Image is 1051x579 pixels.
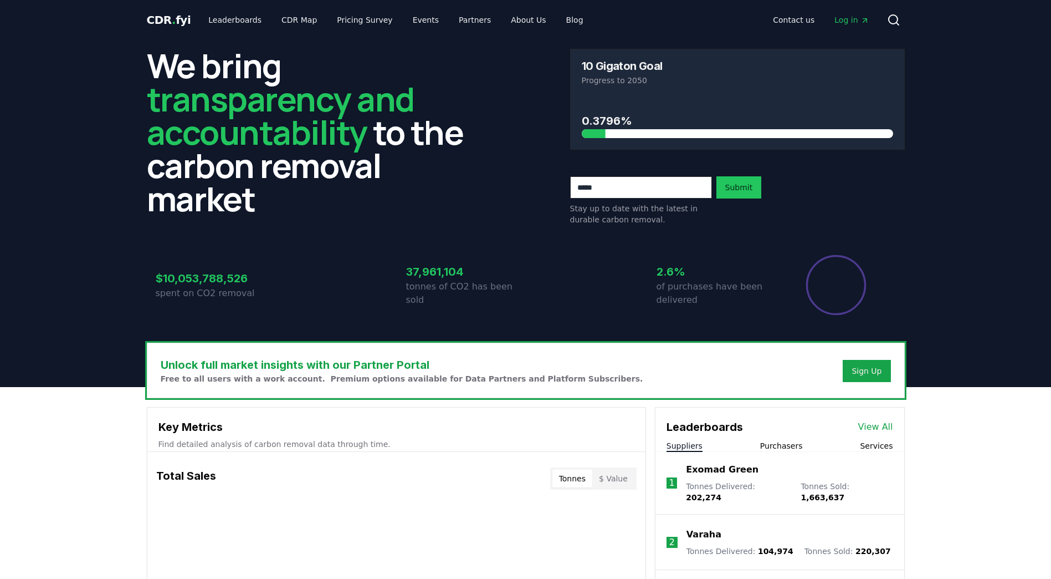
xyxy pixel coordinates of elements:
nav: Main [764,10,878,30]
span: 104,974 [758,547,793,556]
p: Free to all users with a work account. Premium options available for Data Partners and Platform S... [161,373,643,384]
button: Purchasers [760,440,803,451]
p: Tonnes Delivered : [686,546,793,557]
a: Events [404,10,448,30]
span: transparency and accountability [147,76,414,155]
p: spent on CO2 removal [156,287,275,300]
span: CDR fyi [147,13,191,27]
a: View All [858,420,893,434]
a: Exomad Green [686,463,758,476]
a: Varaha [686,528,721,541]
span: . [172,13,176,27]
a: Blog [557,10,592,30]
span: Log in [834,14,869,26]
a: CDR Map [273,10,326,30]
p: 2 [669,536,675,549]
p: Find detailed analysis of carbon removal data through time. [158,439,634,450]
p: Stay up to date with the latest in durable carbon removal. [570,203,712,225]
p: Tonnes Delivered : [686,481,789,503]
h3: Key Metrics [158,419,634,435]
p: Tonnes Sold : [804,546,891,557]
div: Percentage of sales delivered [805,254,867,316]
button: Tonnes [552,470,592,487]
span: 1,663,637 [801,493,844,502]
h3: 2.6% [657,263,776,280]
button: Sign Up [843,360,890,382]
span: 220,307 [855,547,891,556]
button: Suppliers [667,440,703,451]
p: 1 [669,476,674,490]
a: Partners [450,10,500,30]
a: Contact us [764,10,823,30]
h3: Total Sales [156,468,216,490]
h2: We bring to the carbon removal market [147,49,481,215]
button: $ Value [592,470,634,487]
h3: $10,053,788,526 [156,270,275,287]
a: Log in [826,10,878,30]
h3: Leaderboards [667,419,743,435]
nav: Main [199,10,592,30]
a: CDR.fyi [147,12,191,28]
h3: 37,961,104 [406,263,526,280]
p: tonnes of CO2 has been sold [406,280,526,307]
button: Submit [716,176,762,199]
a: Pricing Survey [328,10,401,30]
button: Services [860,440,893,451]
p: of purchases have been delivered [657,280,776,307]
p: Progress to 2050 [582,75,893,86]
h3: 0.3796% [582,113,893,129]
a: Sign Up [852,365,881,377]
a: About Us [502,10,555,30]
h3: 10 Gigaton Goal [582,60,663,72]
p: Tonnes Sold : [801,481,893,503]
span: 202,274 [686,493,721,502]
h3: Unlock full market insights with our Partner Portal [161,357,643,373]
a: Leaderboards [199,10,270,30]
